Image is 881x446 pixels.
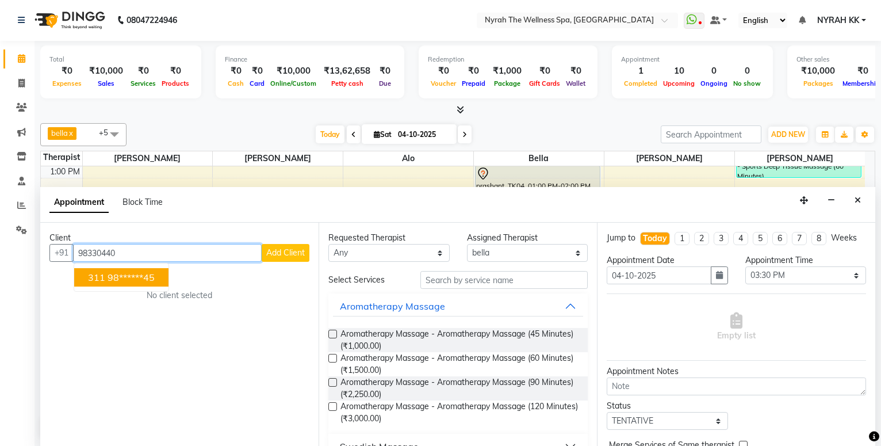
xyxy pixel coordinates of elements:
[621,64,660,78] div: 1
[49,244,74,262] button: +91
[526,79,563,87] span: Gift Cards
[459,79,488,87] span: Prepaid
[772,232,787,245] li: 6
[159,79,192,87] span: Products
[491,79,523,87] span: Package
[247,64,267,78] div: ₹0
[849,192,866,209] button: Close
[41,151,82,163] div: Therapist
[607,365,866,378] div: Appointment Notes
[83,151,213,166] span: [PERSON_NAME]
[128,79,159,87] span: Services
[817,14,859,26] span: NYRAH KK
[660,64,698,78] div: 10
[49,55,192,64] div: Total
[474,151,604,166] span: bella
[340,401,579,425] span: Aromatherapy Massage - Aromatherapy Massage (120 Minutes) (₹3,000.00)
[77,289,282,302] div: No client selected
[811,232,826,245] li: 8
[488,64,526,78] div: ₹1,000
[343,151,473,166] span: alo
[340,376,579,401] span: Aromatherapy Massage - Aromatherapy Massage (90 Minutes) (₹2,250.00)
[643,232,667,245] div: Today
[420,271,588,289] input: Search by service name
[467,232,588,244] div: Assigned Therapist
[526,64,563,78] div: ₹0
[428,79,459,87] span: Voucher
[262,244,309,262] button: Add Client
[698,64,730,78] div: 0
[29,4,108,36] img: logo
[340,299,445,313] div: Aromatherapy Massage
[371,130,394,139] span: Sat
[563,64,588,78] div: ₹0
[714,232,729,245] li: 3
[159,64,192,78] div: ₹0
[95,79,117,87] span: Sales
[604,151,734,166] span: [PERSON_NAME]
[459,64,488,78] div: ₹0
[607,232,635,244] div: Jump to
[319,64,375,78] div: ₹13,62,658
[267,79,319,87] span: Online/Custom
[771,130,805,139] span: ADD NEW
[73,244,262,262] input: Search by Name/Mobile/Email/Code
[375,64,395,78] div: ₹0
[753,232,768,245] li: 5
[730,64,764,78] div: 0
[607,266,711,284] input: yyyy-mm-dd
[394,126,452,143] input: 2025-10-04
[225,55,395,64] div: Finance
[607,400,728,412] div: Status
[328,232,450,244] div: Requested Therapist
[266,247,305,258] span: Add Client
[796,64,840,78] div: ₹10,000
[328,79,366,87] span: Petty cash
[476,166,600,215] div: prashant, TK04, 01:00 PM-02:00 PM, Sports Deep Tissue Massage - Sports Deep Tissue Massage (60 Mi...
[675,232,690,245] li: 1
[694,232,709,245] li: 2
[730,79,764,87] span: No show
[340,352,579,376] span: Aromatherapy Massage - Aromatherapy Massage (60 Minutes) (₹1,500.00)
[768,127,808,143] button: ADD NEW
[660,79,698,87] span: Upcoming
[717,312,756,342] span: Empty list
[661,125,761,143] input: Search Appointment
[225,64,247,78] div: ₹0
[621,55,764,64] div: Appointment
[333,296,583,317] button: Aromatherapy Massage
[340,328,579,352] span: Aromatherapy Massage - Aromatherapy Massage (45 Minutes) (₹1,000.00)
[213,151,343,166] span: [PERSON_NAME]
[621,79,660,87] span: Completed
[563,79,588,87] span: Wallet
[792,232,807,245] li: 7
[607,254,728,266] div: Appointment Date
[85,64,128,78] div: ₹10,000
[735,151,865,166] span: [PERSON_NAME]
[316,125,344,143] span: Today
[733,232,748,245] li: 4
[122,197,163,207] span: Block Time
[428,64,459,78] div: ₹0
[320,274,412,286] div: Select Services
[428,55,588,64] div: Redemption
[376,79,394,87] span: Due
[51,128,68,138] span: bella
[745,254,867,266] div: Appointment Time
[128,64,159,78] div: ₹0
[99,128,117,137] span: +5
[48,166,82,178] div: 1:00 PM
[831,232,857,244] div: Weeks
[267,64,319,78] div: ₹10,000
[49,79,85,87] span: Expenses
[68,128,73,138] a: x
[88,272,105,283] span: 311
[247,79,267,87] span: Card
[800,79,836,87] span: Packages
[127,4,177,36] b: 08047224946
[225,79,247,87] span: Cash
[49,64,85,78] div: ₹0
[49,232,309,244] div: Client
[49,192,109,213] span: Appointment
[698,79,730,87] span: Ongoing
